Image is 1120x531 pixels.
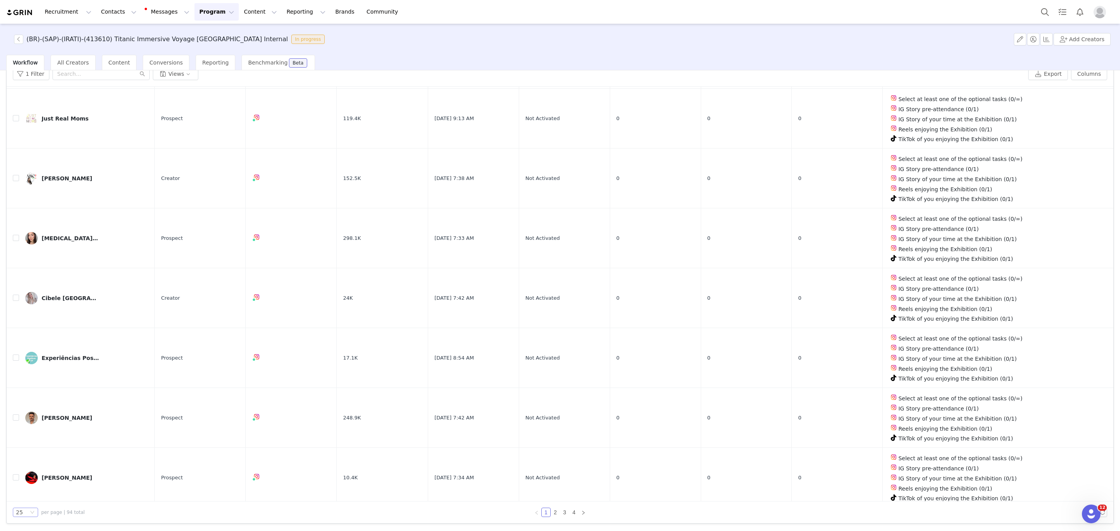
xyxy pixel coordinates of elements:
[891,105,897,111] img: instagram.svg
[891,245,897,251] img: instagram.svg
[898,96,1022,102] span: Select at least one of the optional tasks (0/∞)
[194,3,239,21] button: Program
[1071,68,1107,80] button: Columns
[1053,33,1111,45] button: Add Creators
[161,115,183,122] span: Prospect
[707,294,710,302] span: 0
[798,414,801,422] span: 0
[42,115,89,122] div: Just Real Moms
[616,234,619,242] span: 0
[898,356,1017,362] span: IG Story of your time at the Exhibition (0/1)
[161,294,180,302] span: Creator
[25,472,149,484] a: [PERSON_NAME]
[616,354,619,362] span: 0
[541,508,551,517] li: 1
[898,186,992,192] span: Reels enjoying the Exhibition (0/1)
[579,508,588,517] li: Next Page
[534,510,539,515] i: icon: left
[616,414,619,422] span: 0
[898,116,1017,122] span: IG Story of your time at the Exhibition (0/1)
[898,465,978,472] span: IG Story pre-attendance (0/1)
[891,334,897,341] img: instagram.svg
[891,165,897,171] img: instagram.svg
[898,416,1017,422] span: IG Story of your time at the Exhibition (0/1)
[26,35,288,44] h3: (BR)-(SAP)-(IRATI)-(413610) Titanic Immersive Voyage [GEOGRAPHIC_DATA] Internal
[542,508,550,517] a: 1
[798,294,801,302] span: 0
[569,508,579,517] li: 4
[434,474,474,482] span: [DATE] 7:34 AM
[161,175,180,182] span: Creator
[798,234,801,242] span: 0
[891,394,897,400] img: instagram.svg
[161,234,183,242] span: Prospect
[891,305,897,311] img: instagram.svg
[42,295,100,301] div: Cibele [GEOGRAPHIC_DATA]
[1094,6,1106,18] img: placeholder-profile.jpg
[616,115,619,122] span: 0
[25,172,149,185] a: [PERSON_NAME]
[25,292,38,304] img: 9a9c67e3-0ca3-4ea7-8462-16432a602aa5.jpg
[343,294,353,302] span: 24K
[1071,3,1088,21] button: Notifications
[291,35,325,44] span: In progress
[343,115,361,122] span: 119.4K
[898,296,1017,302] span: IG Story of your time at the Exhibition (0/1)
[898,316,1013,322] span: TikTok of you enjoying the Exhibition (0/1)
[13,59,38,66] span: Workflow
[898,126,992,133] span: Reels enjoying the Exhibition (0/1)
[42,415,92,421] div: [PERSON_NAME]
[343,354,357,362] span: 17.1K
[343,414,361,422] span: 248.9K
[560,508,569,517] a: 3
[25,172,38,185] img: 6dc90436-cb70-47f7-9b99-f97fc0a779d2.jpg
[149,59,183,66] span: Conversions
[898,246,992,252] span: Reels enjoying the Exhibition (0/1)
[25,112,38,125] img: 646b9595-5c9d-4412-80b0-0d9a51d2035a.jpg
[41,509,85,516] span: per page | 94 total
[898,136,1013,142] span: TikTok of you enjoying the Exhibition (0/1)
[25,232,149,245] a: [MEDICAL_DATA][PERSON_NAME]
[891,95,897,101] img: instagram.svg
[343,175,361,182] span: 152.5K
[153,68,198,80] button: Views
[25,292,149,304] a: Cibele [GEOGRAPHIC_DATA]
[898,166,978,172] span: IG Story pre-attendance (0/1)
[898,106,978,112] span: IG Story pre-attendance (0/1)
[891,175,897,181] img: instagram.svg
[525,294,560,302] span: Not Activated
[239,3,282,21] button: Content
[525,414,560,422] span: Not Activated
[798,175,801,182] span: 0
[891,225,897,231] img: instagram.svg
[891,484,897,491] img: instagram.svg
[898,426,992,432] span: Reels enjoying the Exhibition (0/1)
[891,235,897,241] img: instagram.svg
[254,294,260,300] img: instagram.svg
[707,354,710,362] span: 0
[525,175,560,182] span: Not Activated
[898,486,992,492] span: Reels enjoying the Exhibition (0/1)
[525,474,560,482] span: Not Activated
[891,115,897,121] img: instagram.svg
[551,508,560,517] a: 2
[42,235,100,241] div: [MEDICAL_DATA][PERSON_NAME]
[798,115,801,122] span: 0
[42,175,92,182] div: [PERSON_NAME]
[891,474,897,480] img: instagram.svg
[57,59,89,66] span: All Creators
[25,412,149,424] a: [PERSON_NAME]
[161,414,183,422] span: Prospect
[25,232,38,245] img: 8916fd8f-8ff9-4587-8e26-29ccd48a3578.jpg
[52,68,150,80] input: Search...
[898,335,1022,342] span: Select at least one of the optional tasks (0/∞)
[40,3,96,21] button: Recruitment
[891,215,897,221] img: instagram.svg
[25,112,149,125] a: Just Real Moms
[898,176,1017,182] span: IG Story of your time at the Exhibition (0/1)
[898,495,1013,501] span: TikTok of you enjoying the Exhibition (0/1)
[16,508,23,517] div: 25
[898,306,992,312] span: Reels enjoying the Exhibition (0/1)
[616,474,619,482] span: 0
